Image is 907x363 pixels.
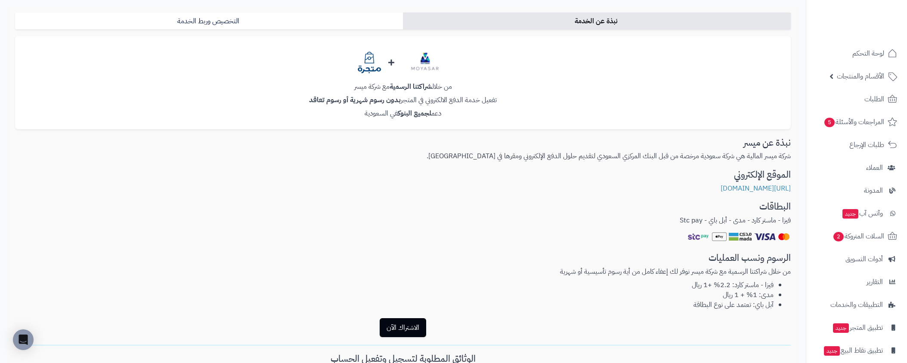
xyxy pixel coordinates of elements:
a: أدوات التسويق [811,249,902,269]
a: تطبيق نقاط البيعجديد [811,340,902,361]
p: من خلال شراكتنا الرسمية مع شركة ميسر نوفر لك إعفاء كامل من أية رسوم تأسيسية أو شهرية [15,267,791,277]
li: مدى: 1% + 1 ريال [15,290,774,300]
span: تطبيق نقاط البيع [823,344,883,357]
span: 5 [824,118,835,127]
a: التقارير [811,272,902,292]
h3: البطاقات [15,202,791,212]
li: آبل باي: تعتمد على نوع البطاقة [15,300,774,310]
span: السلات المتروكة [833,230,884,242]
a: [URL][DOMAIN_NAME] [721,183,791,194]
a: وآتس آبجديد [811,203,902,224]
span: العملاء [866,162,883,174]
span: الطلبات [864,93,884,105]
a: طلبات الإرجاع [811,135,902,155]
span: التطبيقات والخدمات [830,299,883,311]
h3: نبذة عن ميسر [15,138,791,148]
a: التطبيقات والخدمات [811,294,902,315]
a: المدونة [811,180,902,201]
p: فيزا - ماستر كارد - مدى - أبل باي - Stc pay [15,216,791,225]
span: المراجعات والأسئلة [823,116,884,128]
h3: الرسوم ونسب العمليات [15,253,791,263]
span: المدونة [864,185,883,197]
a: نبذة عن الخدمة [403,13,791,30]
span: التقارير [867,276,883,288]
p: دعم في السعودية [22,109,784,119]
a: الطلبات [811,89,902,110]
a: التخصيص وربط الخدمة [15,13,403,30]
h3: الموقع الإلكتروني [15,170,791,180]
span: 2 [833,232,844,241]
span: أدوات التسويق [845,253,883,265]
b: شراكتنا الرسمية [390,81,432,92]
span: تطبيق المتجر [832,322,883,334]
b: بدون رسوم شهرية أو رسوم تعاقد [309,95,401,105]
span: وآتس آب [842,207,883,219]
a: تطبيق المتجرجديد [811,317,902,338]
div: Open Intercom Messenger [13,329,34,350]
p: تفعيل خدمة الدفع الالكتروني في المتجر [22,95,784,105]
span: لوحة التحكم [852,47,884,59]
span: جديد [824,346,840,356]
p: شركة ميسر المالية هي شركة سعودية مرخصة من قبل البنك المركزي السعودي لتقديم حلول الدفع الإلكتروني ... [15,151,791,161]
b: لجميع البنوك [398,108,431,119]
a: لوحة التحكم [811,43,902,64]
span: الأقسام والمنتجات [837,70,884,82]
a: المراجعات والأسئلة5 [811,112,902,132]
span: طلبات الإرجاع [849,139,884,151]
a: العملاء [811,157,902,178]
p: من خلال مع شركة ميسر [22,82,784,92]
span: جديد [833,323,849,333]
button: الاشتراك الآن [380,318,426,337]
span: جديد [842,209,858,219]
li: فيزا - ماستر كارد: 2.2% +1 ريال [15,280,774,290]
a: السلات المتروكة2 [811,226,902,247]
